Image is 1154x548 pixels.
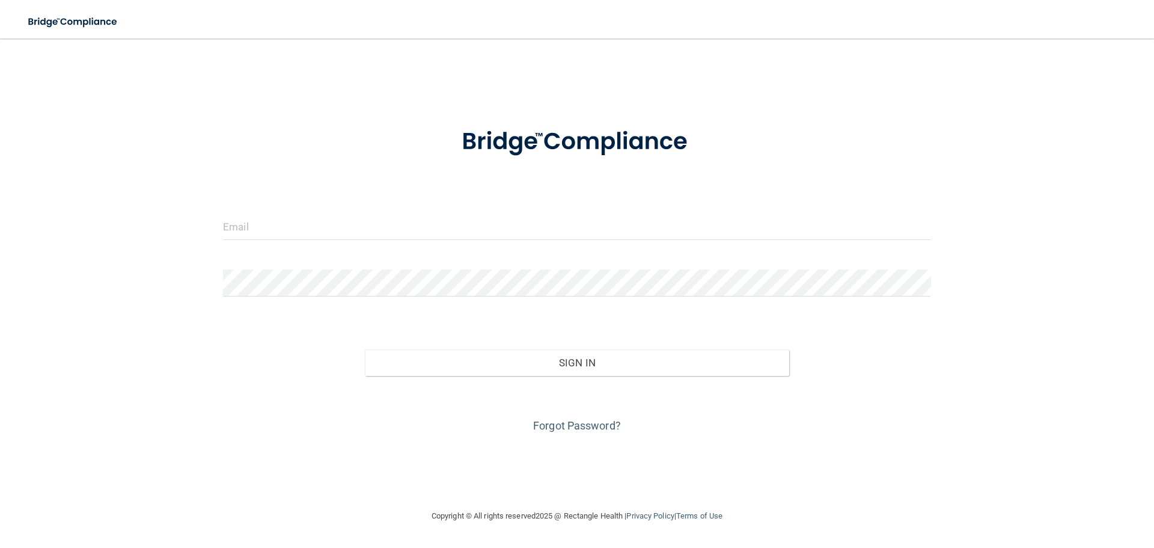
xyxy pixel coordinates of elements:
[365,349,790,376] button: Sign In
[358,497,796,535] div: Copyright © All rights reserved 2025 @ Rectangle Health | |
[533,419,621,432] a: Forgot Password?
[676,511,722,520] a: Terms of Use
[437,111,717,173] img: bridge_compliance_login_screen.278c3ca4.svg
[223,213,931,240] input: Email
[626,511,674,520] a: Privacy Policy
[18,10,129,34] img: bridge_compliance_login_screen.278c3ca4.svg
